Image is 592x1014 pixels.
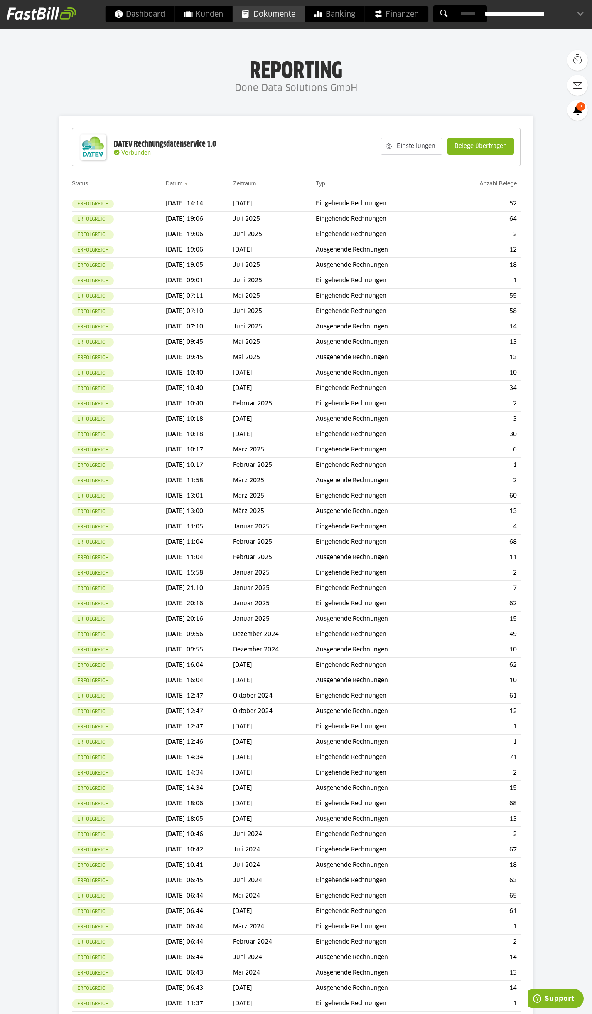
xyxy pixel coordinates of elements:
td: [DATE] 10:46 [166,827,233,842]
td: [DATE] 07:10 [166,319,233,335]
sl-badge: Erfolgreich [72,938,114,947]
td: [DATE] 10:17 [166,458,233,473]
sl-badge: Erfolgreich [72,830,114,839]
td: Ausgehende Rechnungen [316,504,447,519]
td: Juni 2025 [233,319,316,335]
sl-badge: Erfolgreich [72,353,114,362]
a: Anzahl Belege [479,180,517,187]
td: 52 [447,196,521,212]
sl-badge: Erfolgreich [72,553,114,562]
td: Ausgehende Rechnungen [316,673,447,688]
td: Februar 2025 [233,535,316,550]
td: Juli 2025 [233,258,316,273]
sl-badge: Erfolgreich [72,292,114,301]
td: Juni 2025 [233,273,316,289]
td: Juli 2024 [233,858,316,873]
a: Status [72,180,88,187]
td: [DATE] 09:56 [166,627,233,642]
sl-badge: Erfolgreich [72,400,114,408]
sl-badge: Erfolgreich [72,876,114,885]
td: Ausgehende Rechnungen [316,319,447,335]
td: 13 [447,335,521,350]
sl-badge: Erfolgreich [72,692,114,701]
td: [DATE] 21:10 [166,581,233,596]
div: DATEV Rechnungsdatenservice 1.0 [114,139,216,150]
td: 10 [447,642,521,658]
td: März 2025 [233,442,316,458]
sl-badge: Erfolgreich [72,907,114,916]
td: Eingehende Rechnungen [316,842,447,858]
td: [DATE] 09:45 [166,350,233,365]
sl-badge: Erfolgreich [72,384,114,393]
td: 14 [447,950,521,965]
span: Kunden [184,6,223,22]
td: Eingehende Rechnungen [316,765,447,781]
td: Ausgehende Rechnungen [316,335,447,350]
a: Zeitraum [233,180,256,187]
sl-badge: Erfolgreich [72,446,114,454]
td: [DATE] [233,412,316,427]
td: Eingehende Rechnungen [316,658,447,673]
td: Eingehende Rechnungen [316,196,447,212]
td: [DATE] 14:14 [166,196,233,212]
sl-badge: Erfolgreich [72,707,114,716]
td: [DATE] [233,658,316,673]
td: [DATE] 19:06 [166,212,233,227]
sl-badge: Erfolgreich [72,338,114,347]
td: 60 [447,488,521,504]
td: 18 [447,258,521,273]
td: Eingehende Rechnungen [316,888,447,904]
sl-badge: Erfolgreich [72,538,114,547]
td: Ausgehende Rechnungen [316,642,447,658]
sl-badge: Erfolgreich [72,261,114,270]
td: 61 [447,904,521,919]
td: [DATE] 18:06 [166,796,233,812]
td: [DATE] 16:04 [166,658,233,673]
td: Februar 2024 [233,935,316,950]
sl-badge: Erfolgreich [72,738,114,747]
td: Eingehende Rechnungen [316,227,447,242]
td: Mai 2025 [233,335,316,350]
td: Eingehende Rechnungen [316,935,447,950]
sl-badge: Erfolgreich [72,615,114,624]
td: Eingehende Rechnungen [316,796,447,812]
td: 10 [447,673,521,688]
td: Eingehende Rechnungen [316,565,447,581]
td: 68 [447,796,521,812]
td: Juni 2025 [233,304,316,319]
td: [DATE] 12:47 [166,688,233,704]
td: Juni 2024 [233,827,316,842]
td: [DATE] 12:47 [166,704,233,719]
td: Ausgehende Rechnungen [316,704,447,719]
td: [DATE] 11:04 [166,535,233,550]
sl-badge: Erfolgreich [72,461,114,470]
td: 1 [447,719,521,735]
td: [DATE] 10:17 [166,442,233,458]
td: 13 [447,812,521,827]
td: 61 [447,688,521,704]
span: Dashboard [114,6,165,22]
sl-badge: Erfolgreich [72,923,114,931]
td: Eingehende Rechnungen [316,442,447,458]
td: [DATE] 11:58 [166,473,233,488]
td: [DATE] 10:40 [166,396,233,412]
td: [DATE] 09:01 [166,273,233,289]
iframe: Öffnet ein Widget, in dem Sie weitere Informationen finden [528,989,584,1010]
sl-badge: Erfolgreich [72,753,114,762]
td: Ausgehende Rechnungen [316,365,447,381]
td: 15 [447,781,521,796]
td: Dezember 2024 [233,642,316,658]
td: 11 [447,550,521,565]
td: 58 [447,304,521,319]
td: Eingehende Rechnungen [316,996,447,1012]
sl-badge: Erfolgreich [72,999,114,1008]
td: Eingehende Rechnungen [316,596,447,612]
td: [DATE] 12:46 [166,735,233,750]
td: [DATE] 06:44 [166,904,233,919]
sl-badge: Erfolgreich [72,646,114,654]
sl-badge: Erfolgreich [72,523,114,531]
td: Ausgehende Rechnungen [316,858,447,873]
td: [DATE] 10:41 [166,858,233,873]
td: [DATE] 10:18 [166,412,233,427]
